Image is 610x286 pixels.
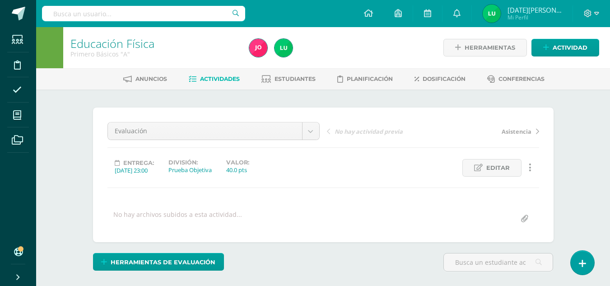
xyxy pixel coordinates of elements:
[444,253,553,271] input: Busca un estudiante aquí...
[508,14,562,21] span: Mi Perfil
[123,159,154,166] span: Entrega:
[42,6,245,21] input: Busca un usuario...
[347,75,393,82] span: Planificación
[123,72,167,86] a: Anuncios
[486,159,510,176] span: Editar
[423,75,466,82] span: Dosificación
[249,39,267,57] img: a689aa7ec0f4d9b33e1105774b66cae5.png
[443,39,527,56] a: Herramientas
[108,122,319,140] a: Evaluación
[168,159,212,166] label: División:
[93,253,224,271] a: Herramientas de evaluación
[414,72,466,86] a: Dosificación
[498,75,545,82] span: Conferencias
[115,166,154,174] div: [DATE] 23:00
[168,166,212,174] div: Prueba Objetiva
[70,36,154,51] a: Educación Física
[226,166,249,174] div: 40.0 pts
[275,39,293,57] img: 8960283e0a9ce4b4ff33e9216c6cd427.png
[261,72,316,86] a: Estudiantes
[113,210,242,228] div: No hay archivos subidos a esta actividad...
[226,159,249,166] label: Valor:
[508,5,562,14] span: [DATE][PERSON_NAME]
[111,254,215,271] span: Herramientas de evaluación
[553,39,587,56] span: Actividad
[189,72,240,86] a: Actividades
[70,37,238,50] h1: Educación Física
[135,75,167,82] span: Anuncios
[483,5,501,23] img: 8960283e0a9ce4b4ff33e9216c6cd427.png
[337,72,393,86] a: Planificación
[531,39,599,56] a: Actividad
[465,39,515,56] span: Herramientas
[502,127,531,136] span: Asistencia
[70,50,238,58] div: Primero Básicos 'A'
[275,75,316,82] span: Estudiantes
[335,127,403,136] span: No hay actividad previa
[433,127,539,136] a: Asistencia
[115,122,295,140] span: Evaluación
[200,75,240,82] span: Actividades
[487,72,545,86] a: Conferencias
